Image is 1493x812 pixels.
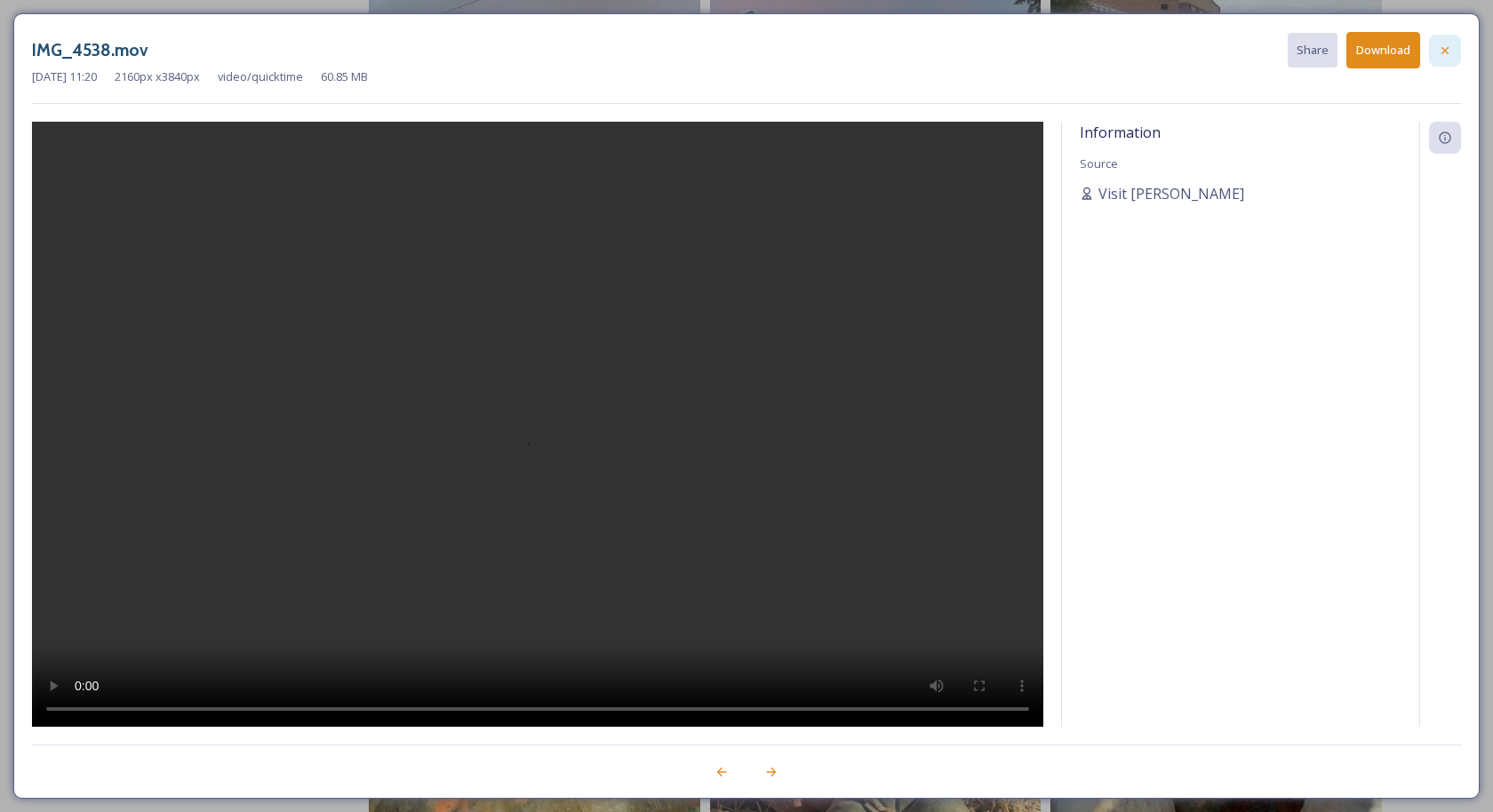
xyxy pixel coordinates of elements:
span: 2160 px x 3840 px [115,68,200,85]
span: [DATE] 11:20 [32,68,97,85]
span: Information [1080,123,1161,142]
span: Source [1080,155,1118,171]
button: Download [1346,32,1420,68]
span: video/quicktime [218,68,303,85]
span: Visit [PERSON_NAME] [1098,183,1244,204]
span: 60.85 MB [321,68,368,85]
button: Share [1288,33,1337,68]
h3: IMG_4538.mov [32,37,148,63]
